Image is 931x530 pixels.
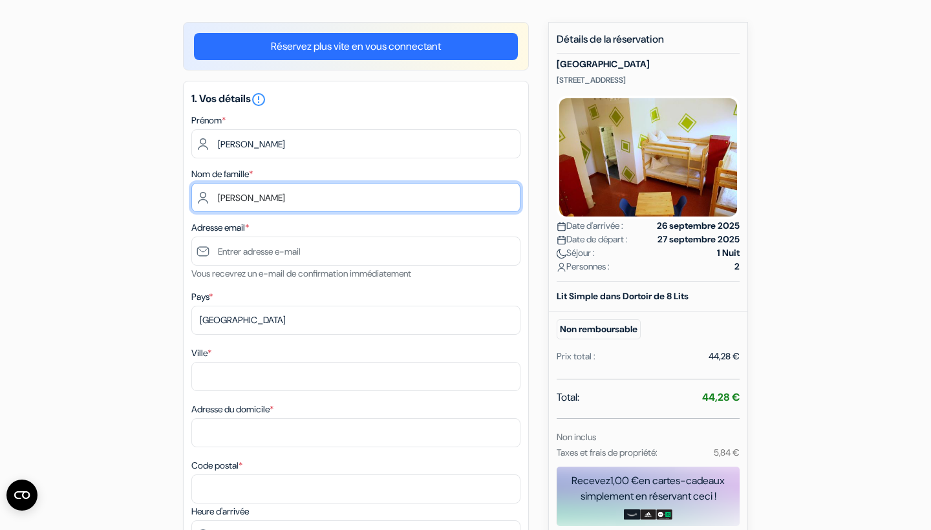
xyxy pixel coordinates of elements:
[658,233,740,246] strong: 27 septembre 2025
[557,246,595,260] span: Séjour :
[557,290,689,302] b: Lit Simple dans Dortoir de 8 Lits
[557,431,596,443] small: Non inclus
[734,260,740,273] strong: 2
[191,183,520,212] input: Entrer le nom de famille
[557,222,566,231] img: calendar.svg
[191,505,249,518] label: Heure d'arrivée
[251,92,266,107] i: error_outline
[656,509,672,520] img: uber-uber-eats-card.png
[557,262,566,272] img: user_icon.svg
[191,167,253,181] label: Nom de famille
[191,459,242,472] label: Code postal
[557,33,740,54] h5: Détails de la réservation
[610,474,639,487] span: 1,00 €
[714,447,740,458] small: 5,84 €
[624,509,640,520] img: amazon-card-no-text.png
[702,390,740,404] strong: 44,28 €
[191,346,211,360] label: Ville
[557,447,658,458] small: Taxes et frais de propriété:
[657,219,740,233] strong: 26 septembre 2025
[191,290,213,304] label: Pays
[191,129,520,158] input: Entrez votre prénom
[191,92,520,107] h5: 1. Vos détails
[6,480,37,511] button: Open CMP widget
[557,473,740,504] div: Recevez en cartes-cadeaux simplement en réservant ceci !
[191,268,411,279] small: Vous recevrez un e-mail de confirmation immédiatement
[557,235,566,245] img: calendar.svg
[640,509,656,520] img: adidas-card.png
[557,260,610,273] span: Personnes :
[709,350,740,363] div: 44,28 €
[557,249,566,259] img: moon.svg
[557,319,641,339] small: Non remboursable
[557,233,628,246] span: Date de départ :
[191,403,273,416] label: Adresse du domicile
[251,92,266,105] a: error_outline
[191,221,249,235] label: Adresse email
[557,390,579,405] span: Total:
[557,350,595,363] div: Prix total :
[557,75,740,85] p: [STREET_ADDRESS]
[191,237,520,266] input: Entrer adresse e-mail
[557,219,623,233] span: Date d'arrivée :
[194,33,518,60] a: Réservez plus vite en vous connectant
[557,59,740,70] h5: [GEOGRAPHIC_DATA]
[191,114,226,127] label: Prénom
[717,246,740,260] strong: 1 Nuit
